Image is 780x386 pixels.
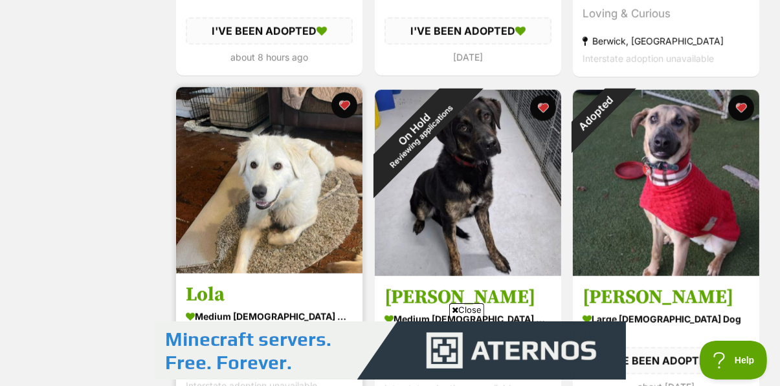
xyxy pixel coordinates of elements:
[186,283,353,307] h3: Lola
[583,33,750,50] div: Berwick, [GEOGRAPHIC_DATA]
[700,341,767,380] iframe: Help Scout Beacon - Open
[186,307,353,326] div: medium [DEMOGRAPHIC_DATA] Dog
[384,49,552,67] div: [DATE]
[186,49,353,67] div: about 8 hours ago
[555,72,637,153] div: Adopted
[384,310,552,328] div: medium [DEMOGRAPHIC_DATA] Dog
[583,347,750,374] div: I'VE BEEN ADOPTED
[583,285,750,310] h3: [PERSON_NAME]
[176,87,362,273] img: Lola
[529,95,555,121] button: favourite
[331,92,357,118] button: favourite
[375,90,561,276] img: Breannan
[155,321,626,380] iframe: Advertisement
[728,95,754,121] button: favourite
[384,285,552,310] h3: [PERSON_NAME]
[375,265,561,278] a: On HoldReviewing applications
[346,61,489,204] div: On Hold
[573,265,759,278] a: Adopted
[449,303,484,316] span: Close
[583,54,714,65] span: Interstate adoption unavailable
[573,90,759,276] img: Luna
[583,310,750,328] div: large [DEMOGRAPHIC_DATA] Dog
[384,18,552,45] div: I'VE BEEN ADOPTED
[583,6,750,23] div: Loving & Curious
[388,103,455,169] span: Reviewing applications
[186,18,353,45] div: I'VE BEEN ADOPTED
